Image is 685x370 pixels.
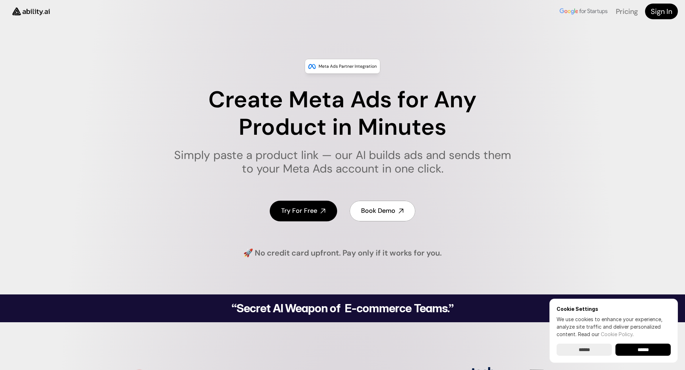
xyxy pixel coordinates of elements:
h4: Sign In [651,6,672,16]
a: Sign In [645,4,678,19]
h1: Simply paste a product link — our AI builds ads and sends them to your Meta Ads account in one cl... [169,148,516,176]
a: Book Demo [350,201,415,221]
span: Read our . [578,331,634,337]
a: Pricing [616,7,638,16]
h2: “Secret AI Weapon of E-commerce Teams.” [213,303,472,314]
h6: Cookie Settings [557,306,671,312]
a: Try For Free [270,201,337,221]
h4: Book Demo [361,206,395,215]
h4: Try For Free [281,206,317,215]
p: We use cookies to enhance your experience, analyze site traffic and deliver personalized content. [557,315,671,338]
a: Cookie Policy [601,331,633,337]
p: Meta Ads Partner Integration [319,63,377,70]
h4: 🚀 No credit card upfront. Pay only if it works for you. [243,248,442,259]
h1: Create Meta Ads for Any Product in Minutes [169,86,516,141]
